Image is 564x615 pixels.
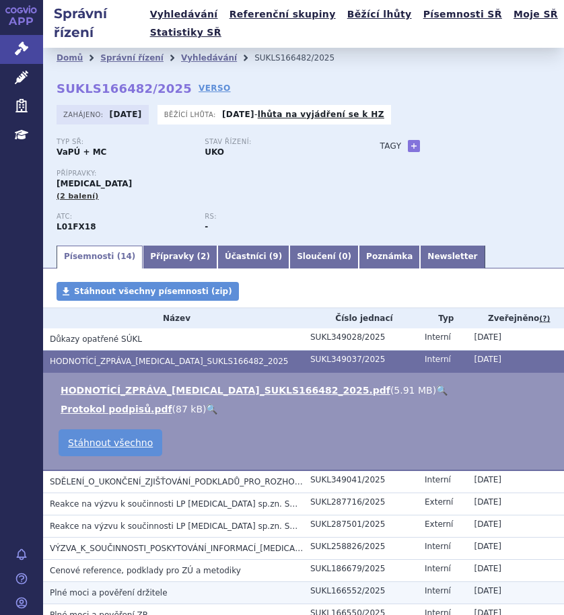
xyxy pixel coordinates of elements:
[201,252,206,261] span: 2
[57,222,96,231] strong: AMIVANTAMAB
[225,5,340,24] a: Referenční skupiny
[222,110,254,119] strong: [DATE]
[467,538,564,560] td: [DATE]
[254,48,352,68] li: SUKLS166482/2025
[43,308,304,328] th: Název
[425,497,453,507] span: Externí
[206,404,217,414] a: 🔍
[57,246,143,268] a: Písemnosti (14)
[425,519,453,529] span: Externí
[467,328,564,351] td: [DATE]
[304,308,418,328] th: Číslo jednací
[289,246,359,268] a: Sloučení (0)
[419,5,506,24] a: Písemnosti SŘ
[61,384,551,397] li: ( )
[143,246,217,268] a: Přípravky (2)
[467,470,564,493] td: [DATE]
[258,110,384,119] a: lhůta na vyjádření se k HZ
[304,470,418,493] td: SUKL349041/2025
[420,246,485,268] a: Newsletter
[57,170,353,178] p: Přípravky:
[146,5,222,24] a: Vyhledávání
[50,357,289,366] span: HODNOTÍCÍ_ZPRÁVA_RYBREVANT_SUKLS166482_2025
[146,24,225,42] a: Statistiky SŘ
[50,499,396,509] span: Reakce na výzvu k součinnosti LP RYBREVANT sp.zn. SUKLS166482/2025_OT 2/2
[217,246,289,268] a: Účastníci (9)
[304,582,418,604] td: SUKL166552/2025
[164,109,219,120] span: Běžící lhůta:
[418,308,467,328] th: Typ
[110,110,142,119] strong: [DATE]
[425,355,451,364] span: Interní
[57,138,191,146] p: Typ SŘ:
[181,53,237,63] a: Vyhledávání
[539,314,550,324] abbr: (?)
[50,566,241,575] span: Cenové reference, podklady pro ZÚ a metodiky
[205,222,208,231] strong: -
[467,351,564,373] td: [DATE]
[467,560,564,582] td: [DATE]
[43,4,146,42] h2: Správní řízení
[425,586,451,595] span: Interní
[59,429,162,456] a: Stáhnout všechno
[50,477,477,486] span: SDĚLENÍ_O_UKONČENÍ_ZJIŠŤOVÁNÍ_PODKLADŮ_PRO_ROZHODNUTÍ_RYBREVANT_SUKLS166482_2025
[304,351,418,373] td: SUKL349037/2025
[63,109,106,120] span: Zahájeno:
[50,588,168,598] span: Plné moci a pověření držitele
[50,334,142,344] span: Důkazy opatřené SÚKL
[304,515,418,538] td: SUKL287501/2025
[359,246,420,268] a: Poznámka
[342,252,347,261] span: 0
[50,521,419,531] span: Reakce na výzvu k součinnosti LP RYBREVANT sp.zn. SUKLS166482/2025_VEŘEJNÉ 1/2
[467,582,564,604] td: [DATE]
[57,213,191,221] p: ATC:
[57,179,132,188] span: [MEDICAL_DATA]
[425,542,451,551] span: Interní
[74,287,232,296] span: Stáhnout všechny písemnosti (zip)
[304,493,418,515] td: SUKL287716/2025
[408,140,420,152] a: +
[467,515,564,538] td: [DATE]
[100,53,164,63] a: Správní řízení
[205,147,224,157] strong: UKO
[222,109,384,120] p: -
[273,252,278,261] span: 9
[61,404,172,414] a: Protokol podpisů.pdf
[425,332,451,342] span: Interní
[57,282,239,301] a: Stáhnout všechny písemnosti (zip)
[425,564,451,573] span: Interní
[205,138,339,146] p: Stav řízení:
[304,538,418,560] td: SUKL258826/2025
[120,252,132,261] span: 14
[57,81,192,96] strong: SUKLS166482/2025
[425,475,451,484] span: Interní
[304,328,418,351] td: SUKL349028/2025
[394,385,432,396] span: 5.91 MB
[57,192,99,201] span: (2 balení)
[61,385,390,396] a: HODNOTÍCÍ_ZPRÁVA_[MEDICAL_DATA]_SUKLS166482_2025.pdf
[176,404,203,414] span: 87 kB
[50,544,413,553] span: VÝZVA_K_SOUČINNOSTI_POSKYTOVÁNÍ_INFORMACÍ_RYBREVANT_SUKLS166482_2025
[343,5,416,24] a: Běžící lhůty
[380,138,401,154] h3: Tagy
[61,402,551,416] li: ( )
[57,53,83,63] a: Domů
[57,147,106,157] strong: VaPÚ + MC
[467,493,564,515] td: [DATE]
[467,308,564,328] th: Zveřejněno
[199,81,231,95] a: VERSO
[509,5,562,24] a: Moje SŘ
[205,213,339,221] p: RS:
[304,560,418,582] td: SUKL186679/2025
[436,385,448,396] a: 🔍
